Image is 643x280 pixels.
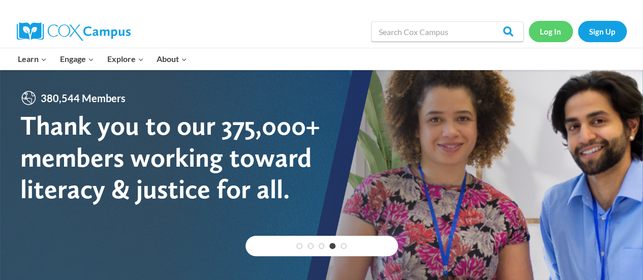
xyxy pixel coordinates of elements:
[341,243,347,249] a: 5
[308,243,314,249] a: 2
[12,48,194,70] nav: Primary Navigation
[101,48,150,70] button: Child menu of Explore
[578,21,627,42] a: Sign Up
[20,110,321,205] div: Thank you to our 375,000+ members working toward literacy & justice for all.
[12,48,54,70] button: Child menu of Learn
[529,21,573,42] a: Log In
[150,48,194,70] button: Child menu of About
[329,243,335,249] a: 4
[37,90,130,106] span: 380,544 Members
[296,243,302,249] a: 1
[371,21,524,42] input: Search Cox Campus
[529,21,627,42] nav: Secondary Navigation
[319,243,325,249] a: 3
[17,22,131,41] img: Cox Campus
[53,48,101,70] button: Child menu of Engage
